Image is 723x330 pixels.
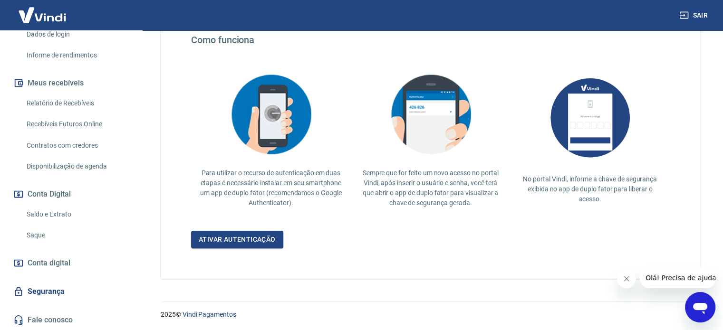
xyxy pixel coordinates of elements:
a: Recebíveis Futuros Online [23,114,131,134]
p: 2025 © [161,310,700,320]
button: Sair [677,7,712,24]
button: Meus recebíveis [11,73,131,94]
iframe: Mensagem da empresa [640,267,715,288]
a: Contratos com credores [23,136,131,155]
a: Saque [23,226,131,245]
iframe: Botão para abrir a janela de mensagens [685,292,715,322]
a: Conta digital [11,253,131,273]
img: explication-mfa3.c449ef126faf1c3e3bb9.png [383,68,478,160]
p: Para utilizar o recurso de autenticação em duas etapas é necessário instalar em seu smartphone um... [199,168,343,208]
h4: Como funciona [191,34,670,46]
a: Saldo e Extrato [23,205,131,224]
span: Olá! Precisa de ajuda? [6,7,80,14]
span: Conta digital [28,256,70,270]
p: Sempre que for feito um novo acesso no portal Vindi, após inserir o usuário e senha, você terá qu... [358,168,503,208]
a: Vindi Pagamentos [183,311,236,318]
button: Conta Digital [11,184,131,205]
img: Vindi [11,0,73,29]
a: Segurança [11,281,131,302]
a: Dados de login [23,25,131,44]
img: explication-mfa2.908d58f25590a47144d3.png [223,68,318,160]
a: Informe de rendimentos [23,46,131,65]
img: AUbNX1O5CQAAAABJRU5ErkJggg== [542,68,637,167]
p: No portal Vindi, informe a chave de segurança exibida no app de duplo fator para liberar o acesso. [518,174,662,204]
a: Ativar autenticação [191,231,283,248]
iframe: Fechar mensagem [617,269,636,288]
a: Relatório de Recebíveis [23,94,131,113]
a: Disponibilização de agenda [23,157,131,176]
